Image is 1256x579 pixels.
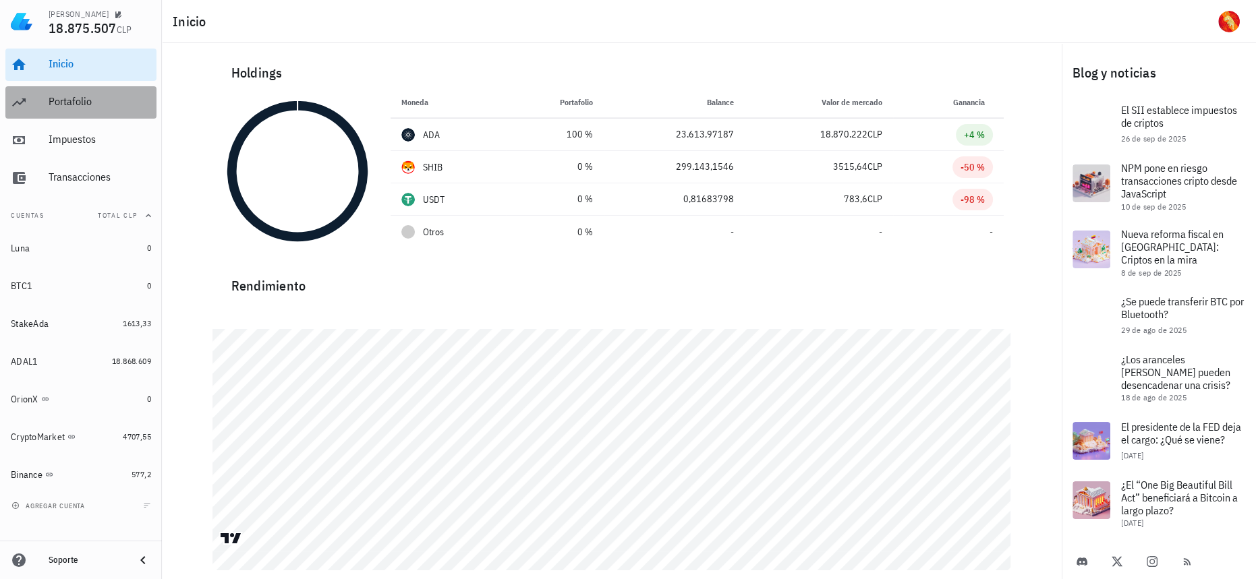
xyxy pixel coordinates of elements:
[867,160,882,173] span: CLP
[1121,518,1143,528] span: [DATE]
[1121,161,1237,200] span: NPM pone en riesgo transacciones cripto desde JavaScript
[731,226,734,238] span: -
[1062,411,1256,470] a: El presidente de la FED deja el cargo: ¿Qué se viene? [DATE]
[1062,470,1256,537] a: ¿El “One Big Beautiful Bill Act” beneficiará a Bitcoin a largo plazo? [DATE]
[5,345,156,377] a: ADAL1 18.868.609
[49,9,109,20] div: [PERSON_NAME]
[112,356,151,366] span: 18.868.609
[867,128,882,140] span: CLP
[11,394,38,405] div: OrionX
[820,128,867,140] span: 18.870.222
[5,458,156,491] a: Binance 577,2
[1062,345,1256,411] a: ¿Los aranceles [PERSON_NAME] pueden desencadenar una crisis? 18 de ago de 2025
[11,280,32,292] div: BTC1
[990,226,993,238] span: -
[507,86,604,119] th: Portafolio
[14,501,85,510] span: agregar cuenta
[1121,133,1186,144] span: 26 de sep de 2025
[391,86,507,119] th: Moneda
[953,97,993,107] span: Ganancia
[49,133,151,146] div: Impuestos
[1121,227,1224,266] span: Nueva reforma fiscal en [GEOGRAPHIC_DATA]: Criptos en la mira
[221,264,1004,297] div: Rendimiento
[517,225,593,239] div: 0 %
[1062,51,1256,94] div: Blog y noticias
[615,127,734,142] div: 23.613,97187
[964,128,985,142] div: +4 %
[147,280,151,291] span: 0
[1121,325,1187,335] span: 29 de ago de 2025
[423,225,444,239] span: Otros
[517,127,593,142] div: 100 %
[1121,268,1181,278] span: 8 de sep de 2025
[844,193,867,205] span: 783,6
[401,193,415,206] div: USDT-icon
[1062,220,1256,286] a: Nueva reforma fiscal en [GEOGRAPHIC_DATA]: Criptos en la mira 8 de sep de 2025
[867,193,882,205] span: CLP
[132,469,151,479] span: 577,2
[173,11,212,32] h1: Inicio
[961,193,985,206] div: -98 %
[1121,103,1237,129] span: El SII establece impuestos de criptos
[517,192,593,206] div: 0 %
[615,192,734,206] div: 0,81683798
[49,555,124,566] div: Soporte
[11,356,38,367] div: ADAL1
[11,11,32,32] img: LedgiFi
[11,469,42,481] div: Binance
[49,95,151,108] div: Portafolio
[1121,392,1187,402] span: 18 de ago de 2025
[517,160,593,174] div: 0 %
[123,431,151,441] span: 4707,55
[604,86,745,119] th: Balance
[423,193,445,206] div: USDT
[5,307,156,340] a: StakeAda 1613,33
[1121,353,1230,392] span: ¿Los aranceles [PERSON_NAME] pueden desencadenar una crisis?
[11,431,65,443] div: CryptoMarket
[5,124,156,156] a: Impuestos
[49,171,151,183] div: Transacciones
[98,211,138,220] span: Total CLP
[5,421,156,453] a: CryptoMarket 4707,55
[5,200,156,232] button: CuentasTotal CLP
[401,128,415,142] div: ADA-icon
[1121,420,1241,446] span: El presidente de la FED deja el cargo: ¿Qué se viene?
[615,160,734,174] div: 299.143,1546
[833,160,867,173] span: 3515,64
[11,243,30,254] div: Luna
[423,160,443,174] div: SHIB
[5,86,156,119] a: Portafolio
[1218,11,1240,32] div: avatar
[5,383,156,415] a: OrionX 0
[961,160,985,174] div: -50 %
[745,86,893,119] th: Valor de mercado
[147,394,151,404] span: 0
[11,318,49,330] div: StakeAda
[423,128,440,142] div: ADA
[49,19,117,37] span: 18.875.507
[123,318,151,328] span: 1613,33
[5,232,156,264] a: Luna 0
[5,162,156,194] a: Transacciones
[1121,295,1244,321] span: ¿Se puede transferir BTC por Bluetooth?
[1121,478,1238,517] span: ¿El “One Big Beautiful Bill Act” beneficiará a Bitcoin a largo plazo?
[1121,202,1186,212] span: 10 de sep de 2025
[5,49,156,81] a: Inicio
[1062,286,1256,345] a: ¿Se puede transferir BTC por Bluetooth? 29 de ago de 2025
[879,226,882,238] span: -
[1062,94,1256,154] a: El SII establece impuestos de criptos 26 de sep de 2025
[401,160,415,174] div: SHIB-icon
[147,243,151,253] span: 0
[8,499,91,512] button: agregar cuenta
[117,24,132,36] span: CLP
[49,57,151,70] div: Inicio
[221,51,1004,94] div: Holdings
[219,532,243,545] a: Charting by TradingView
[1062,154,1256,220] a: NPM pone en riesgo transacciones cripto desde JavaScript 10 de sep de 2025
[1121,450,1143,460] span: [DATE]
[5,270,156,302] a: BTC1 0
